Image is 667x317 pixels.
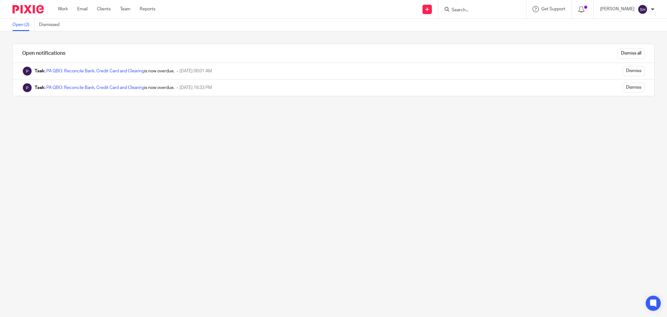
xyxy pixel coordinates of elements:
div: is now overdue. [35,68,174,74]
input: Dismiss all [618,49,645,59]
input: Dismiss [623,83,645,93]
b: Task: [35,86,45,90]
p: [PERSON_NAME] [600,6,634,12]
a: Team [120,6,130,12]
b: Task: [35,69,45,73]
img: svg%3E [638,4,648,14]
a: Dismissed [39,19,64,31]
a: Work [58,6,68,12]
a: Reports [140,6,155,12]
span: [DATE] 16:33 PM [179,86,212,90]
input: Search [451,8,507,13]
h1: Open notifications [22,50,65,57]
a: PA QBO: Reconcile Bank, Credit Card and Clearing [46,86,144,90]
img: Pixie [22,83,32,93]
img: Pixie [22,66,32,76]
a: PA QBO: Reconcile Bank, Credit Card and Clearing [46,69,144,73]
span: [DATE] 00:01 AM [179,69,212,73]
a: Open (2) [13,19,34,31]
a: Clients [97,6,111,12]
img: Pixie [13,5,44,13]
a: Email [77,6,88,12]
input: Dismiss [623,66,645,76]
span: Get Support [541,7,565,11]
div: is now overdue. [35,85,174,91]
